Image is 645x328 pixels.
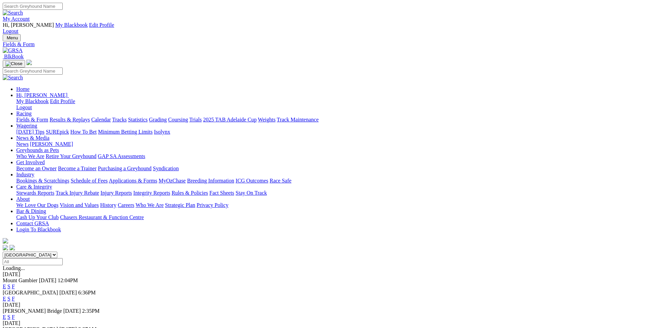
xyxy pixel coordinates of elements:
[16,141,28,147] a: News
[16,135,49,141] a: News & Media
[16,129,44,135] a: [DATE] Tips
[172,190,208,196] a: Rules & Policies
[46,129,69,135] a: SUREpick
[56,190,99,196] a: Track Injury Rebate
[168,117,188,122] a: Coursing
[16,208,46,214] a: Bar & Dining
[258,117,276,122] a: Weights
[3,47,23,54] img: GRSA
[3,238,8,244] img: logo-grsa-white.png
[3,67,63,75] input: Search
[5,61,22,66] img: Close
[3,22,642,34] div: My Account
[16,98,642,111] div: Hi, [PERSON_NAME]
[16,104,32,110] a: Logout
[82,308,100,314] span: 2:35PM
[3,277,38,283] span: Mount Gambier
[49,117,90,122] a: Results & Replays
[133,190,170,196] a: Integrity Reports
[9,245,15,250] img: twitter.svg
[16,196,30,202] a: About
[59,290,77,295] span: [DATE]
[70,178,107,184] a: Schedule of Fees
[16,190,54,196] a: Stewards Reports
[16,178,69,184] a: Bookings & Scratchings
[3,245,8,250] img: facebook.svg
[70,129,97,135] a: How To Bet
[89,22,114,28] a: Edit Profile
[3,3,63,10] input: Search
[16,214,59,220] a: Cash Up Your Club
[16,141,642,147] div: News & Media
[236,178,268,184] a: ICG Outcomes
[16,220,49,226] a: Contact GRSA
[50,98,75,104] a: Edit Profile
[16,227,61,232] a: Login To Blackbook
[7,35,18,40] span: Menu
[16,190,642,196] div: Care & Integrity
[203,117,257,122] a: 2025 TAB Adelaide Cup
[197,202,228,208] a: Privacy Policy
[16,166,57,171] a: Become an Owner
[16,159,45,165] a: Get Involved
[3,308,62,314] span: [PERSON_NAME] Bridge
[98,129,153,135] a: Minimum Betting Limits
[128,117,148,122] a: Statistics
[3,75,23,81] img: Search
[159,178,186,184] a: MyOzChase
[26,60,32,65] img: logo-grsa-white.png
[16,117,642,123] div: Racing
[236,190,267,196] a: Stay On Track
[3,28,18,34] a: Logout
[3,284,6,289] a: E
[58,277,78,283] span: 12:04PM
[269,178,291,184] a: Race Safe
[16,172,34,177] a: Industry
[3,54,24,59] a: BlkBook
[16,153,642,159] div: Greyhounds as Pets
[3,296,6,302] a: E
[3,320,642,326] div: [DATE]
[60,214,144,220] a: Chasers Restaurant & Function Centre
[3,314,6,320] a: E
[3,290,58,295] span: [GEOGRAPHIC_DATA]
[3,258,63,265] input: Select date
[55,22,88,28] a: My Blackbook
[16,98,49,104] a: My Blackbook
[39,277,57,283] span: [DATE]
[98,166,152,171] a: Purchasing a Greyhound
[3,265,25,271] span: Loading...
[16,166,642,172] div: Get Involved
[78,290,96,295] span: 6:36PM
[46,153,97,159] a: Retire Your Greyhound
[109,178,157,184] a: Applications & Forms
[60,202,99,208] a: Vision and Values
[112,117,127,122] a: Tracks
[3,302,642,308] div: [DATE]
[3,34,21,41] button: Toggle navigation
[7,284,11,289] a: S
[149,117,167,122] a: Grading
[189,117,202,122] a: Trials
[16,184,52,190] a: Care & Integrity
[16,92,67,98] span: Hi, [PERSON_NAME]
[136,202,164,208] a: Who We Are
[3,22,54,28] span: Hi, [PERSON_NAME]
[58,166,97,171] a: Become a Trainer
[3,10,23,16] img: Search
[3,16,30,22] a: My Account
[63,308,81,314] span: [DATE]
[16,86,29,92] a: Home
[3,60,25,67] button: Toggle navigation
[16,178,642,184] div: Industry
[277,117,319,122] a: Track Maintenance
[12,296,15,302] a: F
[3,271,642,277] div: [DATE]
[16,123,37,129] a: Wagering
[16,214,642,220] div: Bar & Dining
[3,41,642,47] a: Fields & Form
[16,129,642,135] div: Wagering
[16,111,32,116] a: Racing
[98,153,145,159] a: GAP SA Assessments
